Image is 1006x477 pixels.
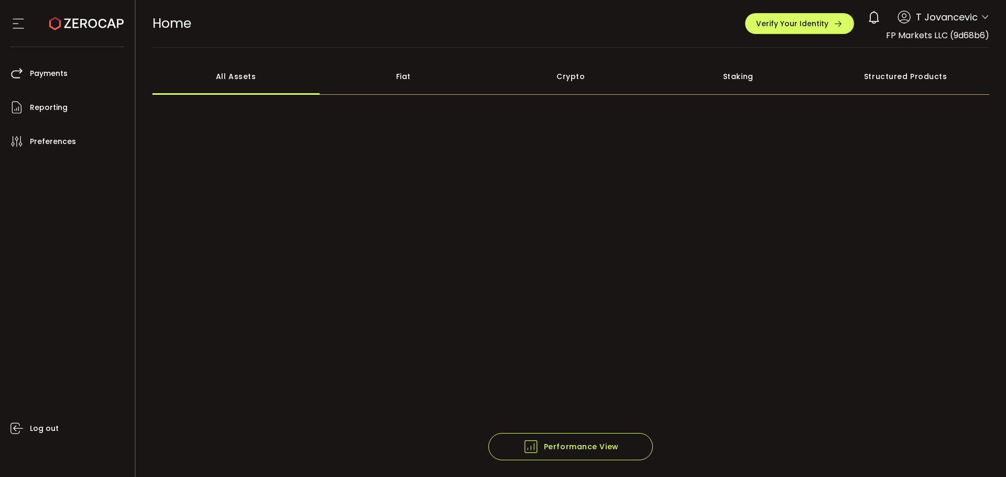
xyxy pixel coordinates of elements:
[654,58,822,95] div: Staking
[916,10,978,24] span: T Jovancevic
[487,58,655,95] div: Crypto
[152,14,191,32] span: Home
[954,427,1006,477] iframe: Chat Widget
[756,20,828,27] span: Verify Your Identity
[745,13,854,34] button: Verify Your Identity
[822,58,990,95] div: Structured Products
[30,421,59,436] span: Log out
[886,29,989,41] span: FP Markets LLC (9d68b6)
[523,439,619,454] span: Performance View
[320,58,487,95] div: Fiat
[152,58,320,95] div: All Assets
[30,66,68,81] span: Payments
[30,134,76,149] span: Preferences
[488,433,653,460] button: Performance View
[30,100,68,115] span: Reporting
